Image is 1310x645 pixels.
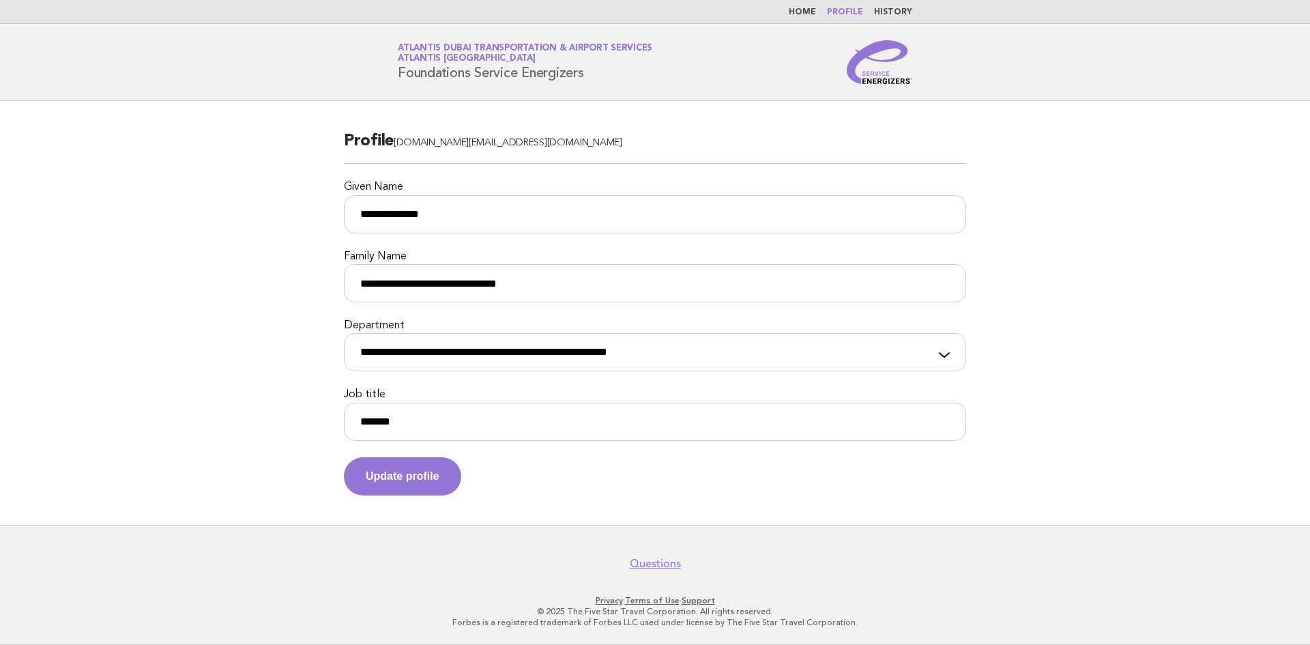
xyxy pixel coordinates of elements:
a: History [874,8,912,16]
span: Atlantis [GEOGRAPHIC_DATA] [398,55,536,63]
a: Support [682,596,715,605]
label: Family Name [344,250,966,264]
a: Privacy [596,596,623,605]
label: Department [344,319,966,333]
p: Forbes is a registered trademark of Forbes LLC used under license by The Five Star Travel Corpora... [237,617,1073,628]
label: Job title [344,388,966,402]
h2: Profile [344,130,966,164]
a: Atlantis Dubai Transportation & Airport ServicesAtlantis [GEOGRAPHIC_DATA] [398,44,652,63]
p: · · [237,595,1073,606]
h1: Foundations Service Energizers [398,44,652,80]
span: [DOMAIN_NAME][EMAIL_ADDRESS][DOMAIN_NAME] [394,138,622,148]
button: Update profile [344,457,461,496]
a: Home [789,8,816,16]
img: Service Energizers [847,40,912,84]
a: Profile [827,8,863,16]
p: © 2025 The Five Star Travel Corporation. All rights reserved. [237,606,1073,617]
a: Terms of Use [625,596,680,605]
a: Questions [630,557,681,571]
label: Given Name [344,180,966,195]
